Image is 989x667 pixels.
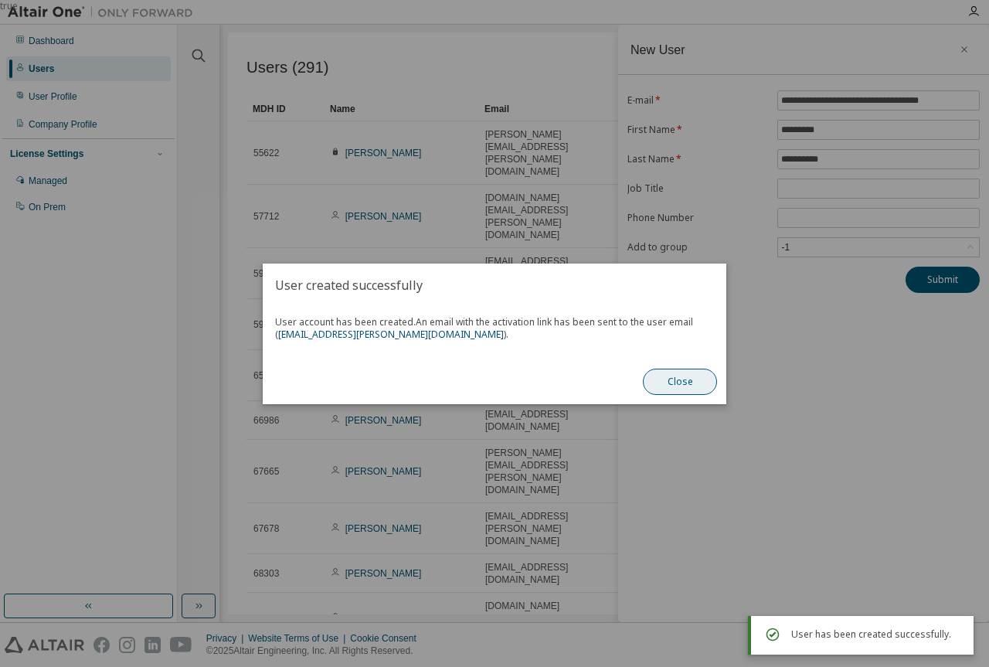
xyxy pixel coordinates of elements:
button: Close [643,369,717,395]
div: User has been created successfully. [791,625,961,644]
span: User account has been created. [275,316,714,341]
h2: User created successfully [263,264,726,307]
span: An email with the activation link has been sent to the user email ( ). [275,315,693,341]
a: [EMAIL_ADDRESS][PERSON_NAME][DOMAIN_NAME] [278,328,504,341]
